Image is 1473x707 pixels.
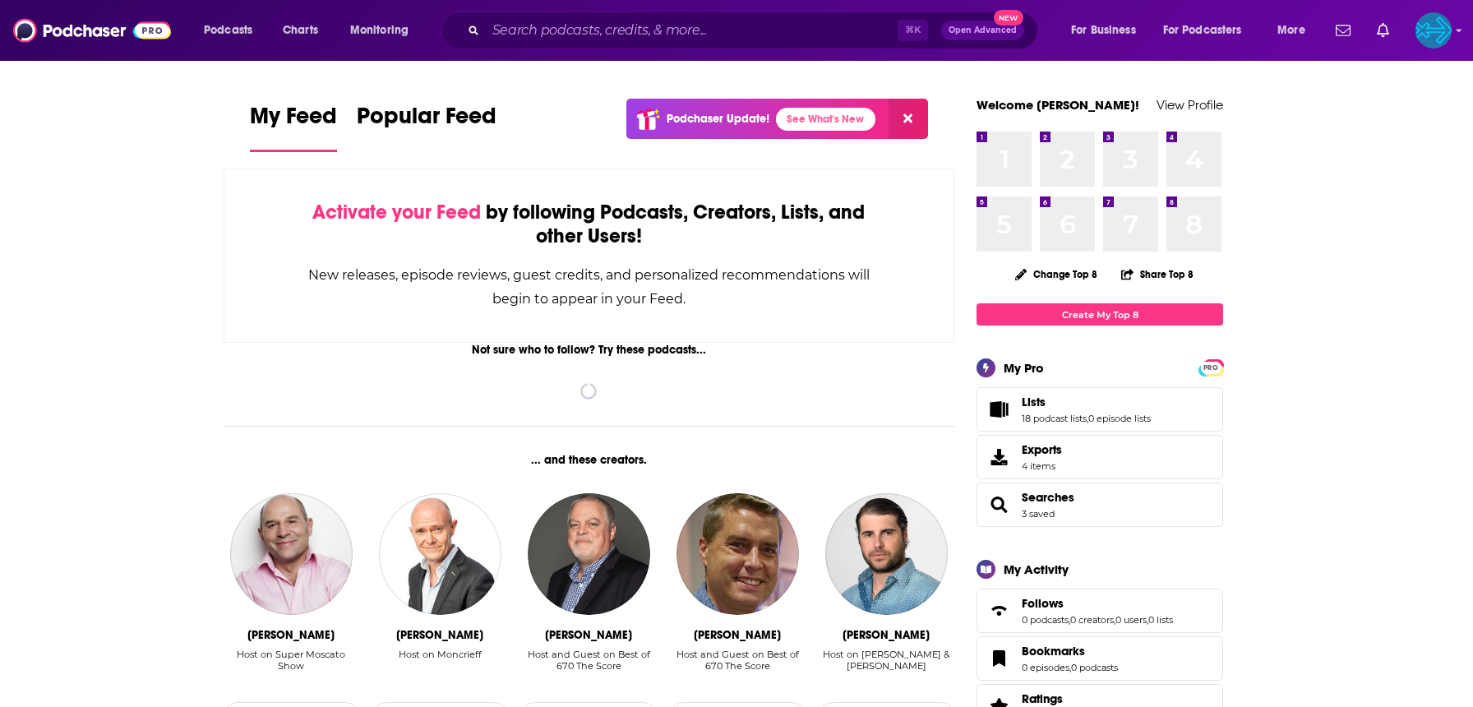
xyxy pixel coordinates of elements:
span: Lists [977,387,1223,432]
a: 3 saved [1022,508,1055,520]
img: Rick DiPietro [825,493,947,615]
div: My Activity [1004,561,1069,577]
span: Follows [977,589,1223,633]
img: Vincent Moscato [230,493,352,615]
div: New releases, episode reviews, guest credits, and personalized recommendations will begin to appe... [307,263,871,311]
a: Exports [977,435,1223,479]
div: David Haugh [694,628,781,642]
a: 0 creators [1070,614,1114,626]
img: David Haugh [676,493,798,615]
span: ⌘ K [898,20,928,41]
span: Logged in as backbonemedia [1415,12,1452,49]
button: Change Top 8 [1005,264,1107,284]
div: Host and Guest on Best of 670 The Score [670,649,806,672]
a: Ratings [1022,691,1118,706]
span: Podcasts [204,19,252,42]
button: open menu [1152,17,1266,44]
div: Search podcasts, credits, & more... [456,12,1054,49]
a: Searches [1022,490,1074,505]
div: Seán Moncrieff [396,628,483,642]
img: User Profile [1415,12,1452,49]
div: Mike Mulligan [545,628,632,642]
a: Follows [982,599,1015,622]
a: Create My Top 8 [977,303,1223,326]
a: Charts [272,17,328,44]
div: by following Podcasts, Creators, Lists, and other Users! [307,201,871,248]
div: Host on DiPietro & Rothenberg [819,649,954,684]
span: PRO [1201,362,1221,374]
a: Lists [1022,395,1151,409]
a: 0 lists [1148,614,1173,626]
span: Ratings [1022,691,1063,706]
button: Open AdvancedNew [941,21,1024,40]
div: ... and these creators. [224,453,954,467]
a: Show notifications dropdown [1329,16,1357,44]
a: 18 podcast lists [1022,413,1087,424]
div: Host on Moncrieff [399,649,482,660]
span: , [1147,614,1148,626]
span: Popular Feed [357,102,496,140]
a: My Feed [250,102,337,152]
div: My Pro [1004,360,1044,376]
div: Host on Super Moscato Show [224,649,359,684]
span: Activate your Feed [312,200,481,224]
a: Popular Feed [357,102,496,152]
span: Follows [1022,596,1064,611]
div: Host on Moncrieff [399,649,482,684]
span: Exports [1022,442,1062,457]
button: open menu [192,17,274,44]
div: Rick DiPietro [843,628,930,642]
span: For Podcasters [1163,19,1242,42]
span: Exports [982,446,1015,469]
button: open menu [1266,17,1326,44]
div: Not sure who to follow? Try these podcasts... [224,343,954,357]
a: 0 users [1115,614,1147,626]
a: 0 episodes [1022,662,1069,673]
a: 0 podcasts [1071,662,1118,673]
div: Host on Super Moscato Show [224,649,359,672]
span: Charts [283,19,318,42]
a: See What's New [776,108,875,131]
span: Bookmarks [1022,644,1085,658]
span: My Feed [250,102,337,140]
div: Host and Guest on Best of 670 The Score [521,649,657,672]
span: , [1069,662,1071,673]
p: Podchaser Update! [667,112,769,126]
a: Bookmarks [1022,644,1118,658]
button: Share Top 8 [1120,258,1194,290]
a: Follows [1022,596,1173,611]
button: open menu [339,17,430,44]
span: Searches [977,483,1223,527]
a: PRO [1201,361,1221,373]
a: 0 podcasts [1022,614,1069,626]
a: Searches [982,493,1015,516]
span: Bookmarks [977,636,1223,681]
a: Welcome [PERSON_NAME]! [977,97,1139,113]
input: Search podcasts, credits, & more... [486,17,898,44]
span: 4 items [1022,460,1062,472]
img: Podchaser - Follow, Share and Rate Podcasts [13,15,171,46]
button: Show profile menu [1415,12,1452,49]
div: Host on [PERSON_NAME] & [PERSON_NAME] [819,649,954,672]
span: More [1277,19,1305,42]
span: , [1087,413,1088,424]
a: 0 episode lists [1088,413,1151,424]
img: Mike Mulligan [528,493,649,615]
span: New [994,10,1023,25]
a: Bookmarks [982,647,1015,670]
span: , [1114,614,1115,626]
a: Show notifications dropdown [1370,16,1396,44]
a: Lists [982,398,1015,421]
div: Host and Guest on Best of 670 The Score [670,649,806,684]
img: Seán Moncrieff [379,493,501,615]
div: Host and Guest on Best of 670 The Score [521,649,657,684]
a: View Profile [1157,97,1223,113]
span: For Business [1071,19,1136,42]
div: Vincent Moscato [247,628,335,642]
